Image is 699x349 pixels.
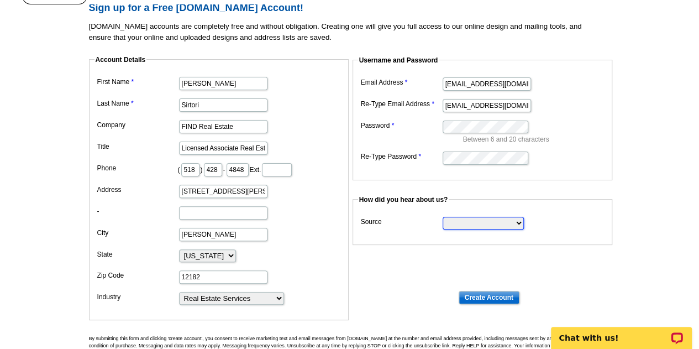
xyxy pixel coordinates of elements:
label: Source [361,217,442,227]
label: Industry [97,292,178,302]
input: Create Account [459,291,519,304]
label: First Name [97,77,178,87]
dd: ( ) - Ext. [94,160,343,178]
p: [DOMAIN_NAME] accounts are completely free and without obligation. Creating one will give you ful... [89,21,619,43]
label: Company [97,120,178,130]
iframe: LiveChat chat widget [544,314,699,349]
label: Re-Type Password [361,152,442,162]
legend: Account Details [94,55,147,65]
p: Between 6 and 20 characters [463,134,607,144]
label: State [97,249,178,259]
label: Password [361,121,442,131]
label: - [97,206,178,216]
legend: How did you hear about us? [358,195,449,205]
h2: Sign up for a Free [DOMAIN_NAME] Account! [89,2,619,14]
label: Last Name [97,98,178,108]
label: Phone [97,163,178,173]
label: Address [97,185,178,195]
label: Title [97,142,178,152]
label: Email Address [361,77,442,87]
legend: Username and Password [358,55,439,65]
label: City [97,228,178,238]
label: Re-Type Email Address [361,99,442,109]
label: Zip Code [97,270,178,280]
